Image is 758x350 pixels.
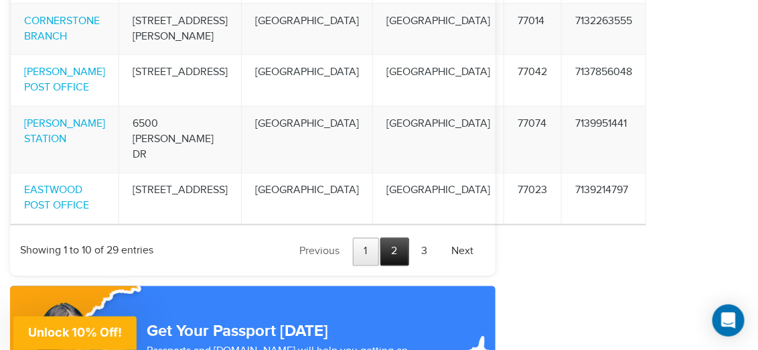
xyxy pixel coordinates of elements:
td: [GEOGRAPHIC_DATA] [373,3,504,55]
strong: Get Your Passport [DATE] [147,322,329,341]
td: 77042 [504,54,562,106]
span: Unlock 10% Off! [28,325,122,339]
td: 7139951441 [562,106,646,173]
td: [GEOGRAPHIC_DATA] [242,106,373,173]
td: 77023 [504,173,562,225]
td: 7132263555 [562,3,646,55]
a: 1 [353,238,379,266]
div: Unlock 10% Off! [13,316,137,350]
a: [PERSON_NAME] POST OFFICE [24,66,105,94]
td: [STREET_ADDRESS] [119,173,242,225]
td: [GEOGRAPHIC_DATA] [373,173,504,225]
a: 2 [380,238,409,266]
a: 3 [410,238,439,266]
a: Next [441,238,485,266]
a: EASTWOOD POST OFFICE [24,184,89,213]
td: [GEOGRAPHIC_DATA] [242,54,373,106]
a: [PERSON_NAME] STATION [24,117,105,145]
td: 7139214797 [562,173,646,225]
td: 7137856048 [562,54,646,106]
td: [GEOGRAPHIC_DATA] [373,54,504,106]
td: [GEOGRAPHIC_DATA] [242,173,373,225]
td: [GEOGRAPHIC_DATA] [373,106,504,173]
a: Previous [289,238,352,266]
td: [STREET_ADDRESS] [119,54,242,106]
td: 6500 [PERSON_NAME] DR [119,106,242,173]
td: 77014 [504,3,562,55]
td: 77074 [504,106,562,173]
td: [GEOGRAPHIC_DATA] [242,3,373,55]
td: [STREET_ADDRESS][PERSON_NAME] [119,3,242,55]
a: CORNERSTONE BRANCH [24,15,100,43]
div: Open Intercom Messenger [712,304,745,337]
div: Showing 1 to 10 of 29 entries [20,235,153,259]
